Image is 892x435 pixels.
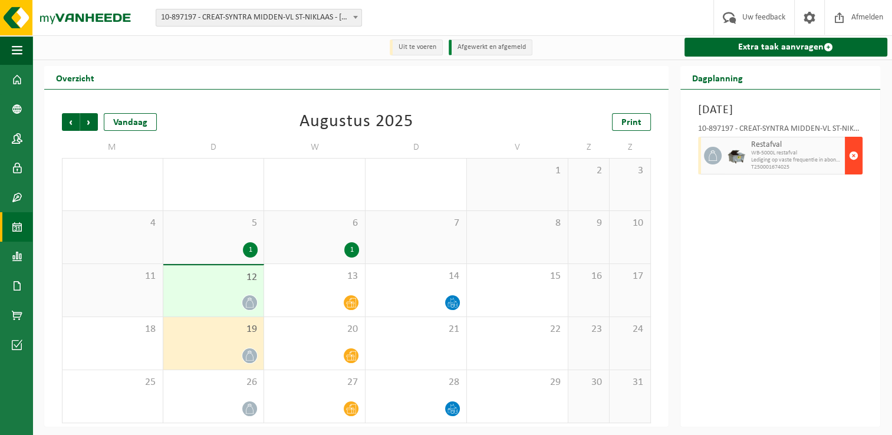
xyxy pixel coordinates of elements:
span: 21 [371,323,460,336]
h2: Overzicht [44,66,106,89]
td: Z [568,137,610,158]
div: Vandaag [104,113,157,131]
span: 8 [473,217,562,230]
span: 20 [270,323,359,336]
span: T250001674025 [751,164,842,171]
span: Volgende [80,113,98,131]
a: Print [612,113,651,131]
span: 10-897197 - CREAT-SYNTRA MIDDEN-VL ST-NIKLAAS - SINT-NIKLAAS [156,9,361,26]
li: Uit te voeren [390,39,443,55]
td: V [467,137,568,158]
div: Augustus 2025 [299,113,413,131]
span: Vorige [62,113,80,131]
span: 16 [574,270,603,283]
span: 26 [169,376,258,389]
span: 13 [270,270,359,283]
span: 12 [169,271,258,284]
span: 17 [615,270,644,283]
span: 5 [169,217,258,230]
span: 10 [615,217,644,230]
span: 7 [371,217,460,230]
td: Z [610,137,651,158]
span: 25 [68,376,157,389]
li: Afgewerkt en afgemeld [449,39,532,55]
span: 15 [473,270,562,283]
span: 29 [473,376,562,389]
h2: Dagplanning [680,66,755,89]
h3: [DATE] [698,101,863,119]
span: 3 [615,164,644,177]
span: 10-897197 - CREAT-SYNTRA MIDDEN-VL ST-NIKLAAS - SINT-NIKLAAS [156,9,362,27]
td: M [62,137,163,158]
span: 6 [270,217,359,230]
div: 1 [243,242,258,258]
td: D [366,137,467,158]
span: 30 [574,376,603,389]
span: 28 [371,376,460,389]
span: 1 [473,164,562,177]
span: 23 [574,323,603,336]
span: 31 [615,376,644,389]
span: WB-5000L restafval [751,150,842,157]
span: 9 [574,217,603,230]
a: Extra taak aanvragen [684,38,888,57]
td: W [264,137,366,158]
span: 24 [615,323,644,336]
span: 11 [68,270,157,283]
span: 19 [169,323,258,336]
div: 1 [344,242,359,258]
span: 18 [68,323,157,336]
span: Restafval [751,140,842,150]
td: D [163,137,265,158]
div: 10-897197 - CREAT-SYNTRA MIDDEN-VL ST-NIKLAAS - [GEOGRAPHIC_DATA] [698,125,863,137]
img: WB-5000-GAL-GY-01 [728,147,745,164]
span: 4 [68,217,157,230]
span: 27 [270,376,359,389]
span: 22 [473,323,562,336]
span: 14 [371,270,460,283]
span: 2 [574,164,603,177]
span: Print [621,118,641,127]
span: Lediging op vaste frequentie in abonnement [751,157,842,164]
